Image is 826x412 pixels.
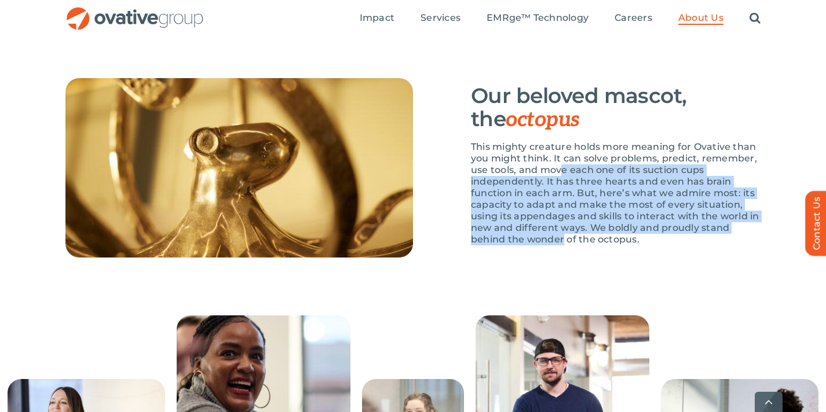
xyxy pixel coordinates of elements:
[65,6,204,17] a: OG_Full_horizontal_RGB
[678,12,723,25] a: About Us
[421,12,460,24] span: Services
[487,12,589,25] a: EMRge™ Technology
[360,12,394,24] span: Impact
[487,12,589,24] span: EMRge™ Technology
[360,12,394,25] a: Impact
[421,12,460,25] a: Services
[471,141,761,245] p: This mighty creature holds more meaning for Ovative than you might think. It can solve problems, ...
[615,12,652,24] span: Careers
[471,84,761,131] h3: Our beloved mascot, the
[65,78,413,257] img: About_Us_-_Octopus[1]
[750,12,761,25] a: Search
[615,12,652,25] a: Careers
[506,107,579,133] span: octopus
[678,12,723,24] span: About Us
